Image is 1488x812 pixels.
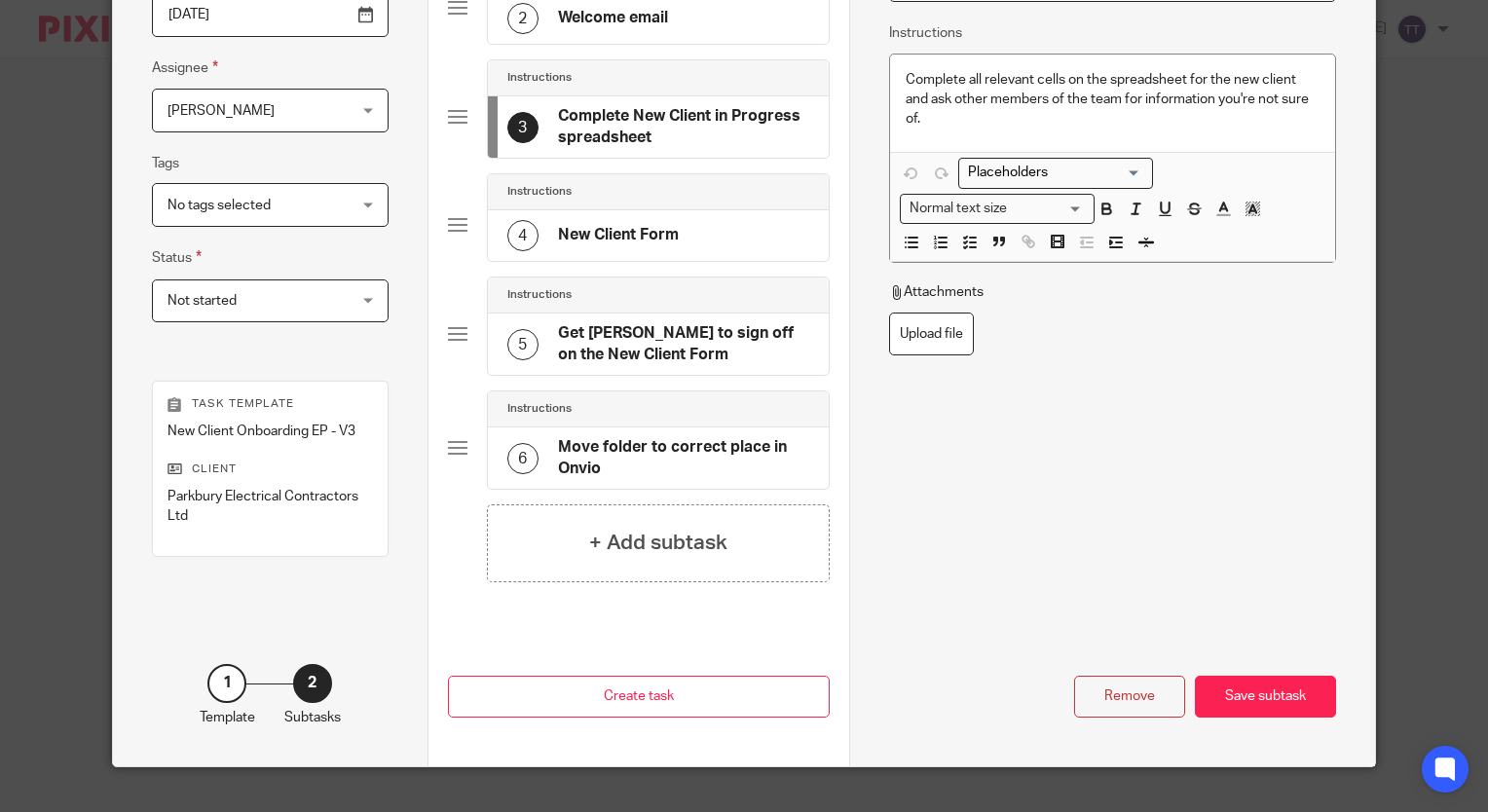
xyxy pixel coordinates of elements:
input: Search for option [961,163,1141,183]
p: Subtasks [284,708,341,727]
h4: Instructions [507,401,572,417]
p: Task template [167,396,373,412]
h4: Welcome email [558,8,668,28]
div: 2 [293,664,332,703]
p: Attachments [889,282,984,302]
h4: Get [PERSON_NAME] to sign off on the New Client Form [558,323,809,365]
h4: Instructions [507,184,572,200]
p: New Client Onboarding EP - V3 [167,422,373,441]
div: 6 [507,443,539,474]
div: 1 [207,664,246,703]
label: Status [152,246,202,269]
div: 3 [507,112,539,143]
label: Instructions [889,23,962,43]
div: Save subtask [1195,676,1336,718]
span: Normal text size [905,199,1011,219]
p: Parkbury Electrical Contractors Ltd [167,487,373,527]
p: Template [200,708,255,727]
div: Placeholders [958,158,1153,188]
span: [PERSON_NAME] [167,104,275,118]
div: 2 [507,3,539,34]
h4: + Add subtask [589,528,727,558]
span: Not started [167,294,237,308]
h4: New Client Form [558,225,679,245]
div: 4 [507,220,539,251]
input: Search for option [1013,199,1083,219]
label: Upload file [889,313,974,356]
label: Assignee [152,56,218,79]
p: Complete all relevant cells on the spreadsheet for the new client and ask other members of the te... [906,70,1320,129]
h4: Instructions [507,70,572,86]
div: Remove [1074,676,1185,718]
h4: Instructions [507,287,572,303]
label: Tags [152,154,179,173]
button: Create task [448,676,830,718]
span: No tags selected [167,199,271,212]
h4: Move folder to correct place in Onvio [558,437,809,479]
p: Client [167,461,373,477]
div: Text styles [900,194,1095,224]
div: Search for option [958,158,1153,188]
h4: Complete New Client in Progress spreadsheet [558,106,809,148]
div: Search for option [900,194,1095,224]
div: 5 [507,329,539,360]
